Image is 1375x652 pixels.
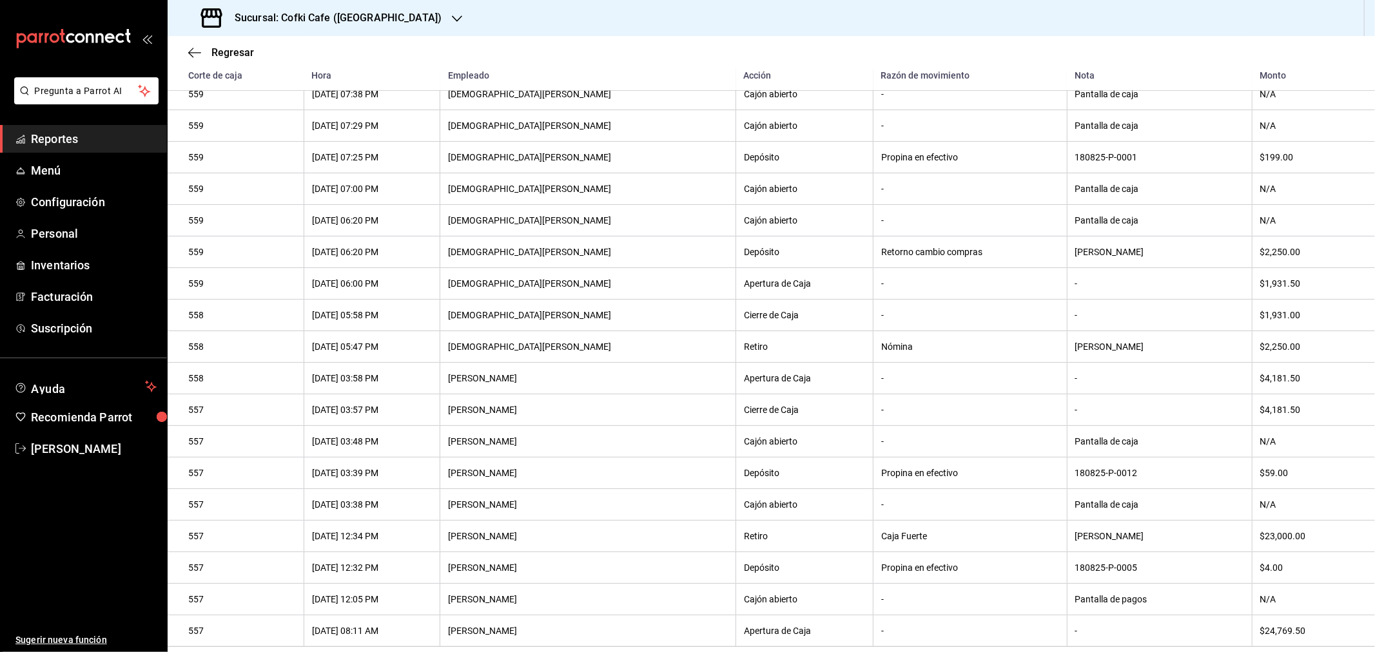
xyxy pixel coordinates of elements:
div: [PERSON_NAME] [448,436,728,446]
div: [PERSON_NAME] [448,468,728,478]
div: [DATE] 07:00 PM [312,184,432,194]
div: [DATE] 03:58 PM [312,373,432,383]
span: Pregunta a Parrot AI [35,84,139,98]
div: N/A [1260,120,1354,131]
span: Configuración [31,193,157,211]
div: Pantalla de pagos [1075,594,1244,604]
span: Sugerir nueva función [15,633,157,647]
div: [DATE] 07:29 PM [312,120,432,131]
div: [DATE] 08:11 AM [312,626,432,636]
div: 559 [188,278,296,289]
div: $1,931.00 [1260,310,1354,320]
div: 557 [188,405,296,415]
div: Cajón abierto [744,499,865,510]
div: $199.00 [1260,152,1354,162]
div: [DATE] 12:32 PM [312,562,432,573]
div: [DEMOGRAPHIC_DATA][PERSON_NAME] [448,247,728,257]
div: $2,250.00 [1260,247,1354,257]
div: $4,181.50 [1260,405,1354,415]
button: open_drawer_menu [142,34,152,44]
div: Pantalla de caja [1075,436,1244,446]
span: Ayuda [31,379,140,394]
div: [DEMOGRAPHIC_DATA][PERSON_NAME] [448,310,728,320]
div: [DEMOGRAPHIC_DATA][PERSON_NAME] [448,341,728,352]
div: [DATE] 03:57 PM [312,405,432,415]
span: Reportes [31,130,157,148]
div: [DATE] 07:25 PM [312,152,432,162]
div: N/A [1260,594,1354,604]
div: [PERSON_NAME] [448,531,728,541]
div: Pantalla de caja [1075,89,1244,99]
button: Regresar [188,46,254,59]
div: Retorno cambio compras [881,247,1058,257]
div: [DEMOGRAPHIC_DATA][PERSON_NAME] [448,278,728,289]
div: $4.00 [1260,562,1354,573]
div: 559 [188,120,296,131]
div: Cajón abierto [744,436,865,446]
div: [PERSON_NAME] [448,405,728,415]
div: N/A [1260,436,1354,446]
div: Caja Fuerte [881,531,1058,541]
div: Pantalla de caja [1075,215,1244,225]
div: $4,181.50 [1260,373,1354,383]
div: Apertura de Caja [744,626,865,636]
div: Propina en efectivo [881,468,1058,478]
div: 559 [188,247,296,257]
div: [DATE] 06:00 PM [312,278,432,289]
div: [DATE] 05:58 PM [312,310,432,320]
div: [DATE] 06:20 PM [312,215,432,225]
div: N/A [1260,184,1354,194]
div: - [881,310,1058,320]
div: [DATE] 03:38 PM [312,499,432,510]
div: [DEMOGRAPHIC_DATA][PERSON_NAME] [448,215,728,225]
div: - [881,215,1058,225]
span: [PERSON_NAME] [31,440,157,457]
span: Regresar [211,46,254,59]
div: [DATE] 07:38 PM [312,89,432,99]
span: Suscripción [31,320,157,337]
div: [DATE] 03:48 PM [312,436,432,446]
div: Cajón abierto [744,120,865,131]
div: Cierre de Caja [744,405,865,415]
div: Depósito [744,562,865,573]
div: Cajón abierto [744,184,865,194]
div: 180825-P-0001 [1075,152,1244,162]
div: N/A [1260,499,1354,510]
span: Personal [31,225,157,242]
div: Apertura de Caja [744,278,865,289]
div: [PERSON_NAME] [448,594,728,604]
div: Pantalla de caja [1075,499,1244,510]
div: 557 [188,468,296,478]
span: Recomienda Parrot [31,408,157,426]
div: 559 [188,89,296,99]
div: $23,000.00 [1260,531,1354,541]
div: [PERSON_NAME] [1075,531,1244,541]
div: [PERSON_NAME] [1075,341,1244,352]
a: Pregunta a Parrot AI [9,93,159,107]
div: [DEMOGRAPHIC_DATA][PERSON_NAME] [448,152,728,162]
div: $2,250.00 [1260,341,1354,352]
div: [DEMOGRAPHIC_DATA][PERSON_NAME] [448,184,728,194]
div: - [881,278,1058,289]
div: $59.00 [1260,468,1354,478]
div: 559 [188,184,296,194]
div: N/A [1260,215,1354,225]
span: Facturación [31,288,157,305]
div: $24,769.50 [1260,626,1354,636]
div: Apertura de Caja [744,373,865,383]
div: Propina en efectivo [881,152,1058,162]
div: - [1075,373,1244,383]
div: 558 [188,341,296,352]
div: [DEMOGRAPHIC_DATA][PERSON_NAME] [448,120,728,131]
div: - [881,594,1058,604]
div: Pantalla de caja [1075,184,1244,194]
div: [PERSON_NAME] [448,626,728,636]
div: Retiro [744,341,865,352]
div: - [881,436,1058,446]
span: Menú [31,162,157,179]
div: N/A [1260,89,1354,99]
div: 559 [188,152,296,162]
div: - [881,626,1058,636]
div: 557 [188,436,296,446]
div: - [1075,626,1244,636]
